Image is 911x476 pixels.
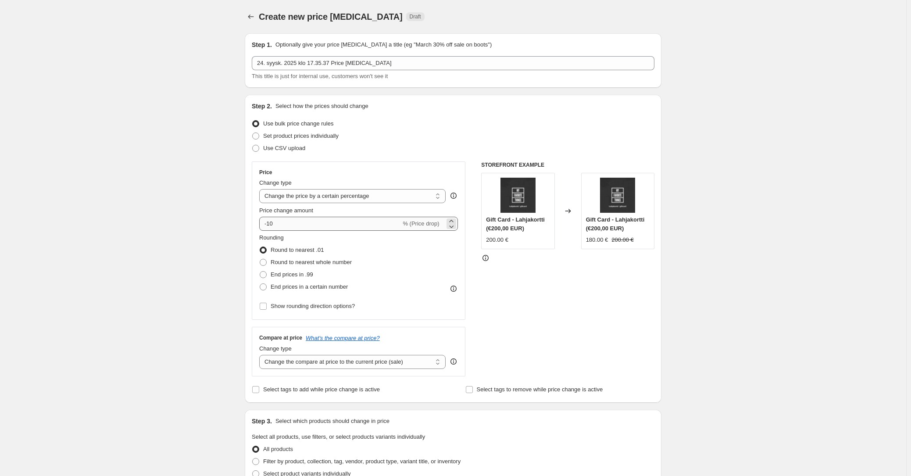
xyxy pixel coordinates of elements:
input: -15 [259,217,401,231]
h3: Price [259,169,272,176]
span: This title is just for internal use, customers won't see it [252,73,388,79]
h2: Step 3. [252,417,272,426]
span: Filter by product, collection, tag, vendor, product type, variant title, or inventory [263,458,461,465]
button: Price change jobs [245,11,257,23]
button: What's the compare at price? [306,335,380,341]
span: End prices in a certain number [271,283,348,290]
span: % (Price drop) [403,220,439,227]
span: Use CSV upload [263,145,305,151]
span: All products [263,446,293,452]
img: nayttokuva-2016-12-05-kello-13-04-06_80x.png [500,178,536,213]
span: End prices in .99 [271,271,313,278]
span: Select tags to add while price change is active [263,386,380,393]
p: Optionally give your price [MEDICAL_DATA] a title (eg "March 30% off sale on boots") [275,40,492,49]
span: Gift Card - Lahjakortti (€200,00 EUR) [586,216,645,232]
span: Rounding [259,234,284,241]
span: Use bulk price change rules [263,120,333,127]
span: Select tags to remove while price change is active [477,386,603,393]
img: nayttokuva-2016-12-05-kello-13-04-06_80x.png [600,178,635,213]
p: Select which products should change in price [275,417,389,426]
span: Set product prices individually [263,132,339,139]
div: 180.00 € [586,236,608,244]
input: 30% off holiday sale [252,56,654,70]
span: Create new price [MEDICAL_DATA] [259,12,403,21]
span: Select all products, use filters, or select products variants individually [252,433,425,440]
h6: STOREFRONT EXAMPLE [481,161,654,168]
strike: 200.00 € [611,236,634,244]
h2: Step 1. [252,40,272,49]
span: Change type [259,179,292,186]
div: help [449,191,458,200]
span: Round to nearest whole number [271,259,352,265]
div: help [449,357,458,366]
span: Round to nearest .01 [271,247,324,253]
span: Draft [410,13,421,20]
div: 200.00 € [486,236,508,244]
span: Change type [259,345,292,352]
h3: Compare at price [259,334,302,341]
h2: Step 2. [252,102,272,111]
p: Select how the prices should change [275,102,368,111]
span: Show rounding direction options? [271,303,355,309]
span: Gift Card - Lahjakortti (€200,00 EUR) [486,216,545,232]
span: Price change amount [259,207,313,214]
